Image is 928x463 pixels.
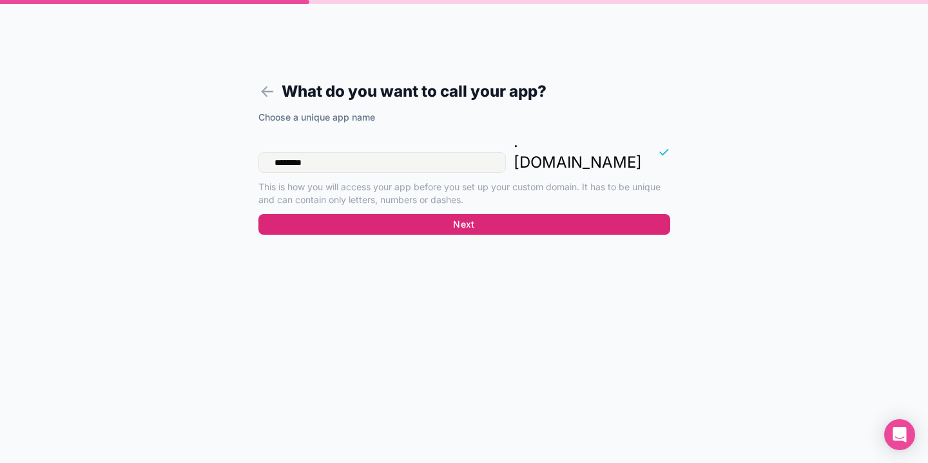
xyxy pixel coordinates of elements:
label: Choose a unique app name [258,111,375,124]
h1: What do you want to call your app? [258,80,670,103]
p: . [DOMAIN_NAME] [514,132,642,173]
p: This is how you will access your app before you set up your custom domain. It has to be unique an... [258,181,670,206]
div: Open Intercom Messenger [884,419,915,450]
button: Next [258,214,670,235]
